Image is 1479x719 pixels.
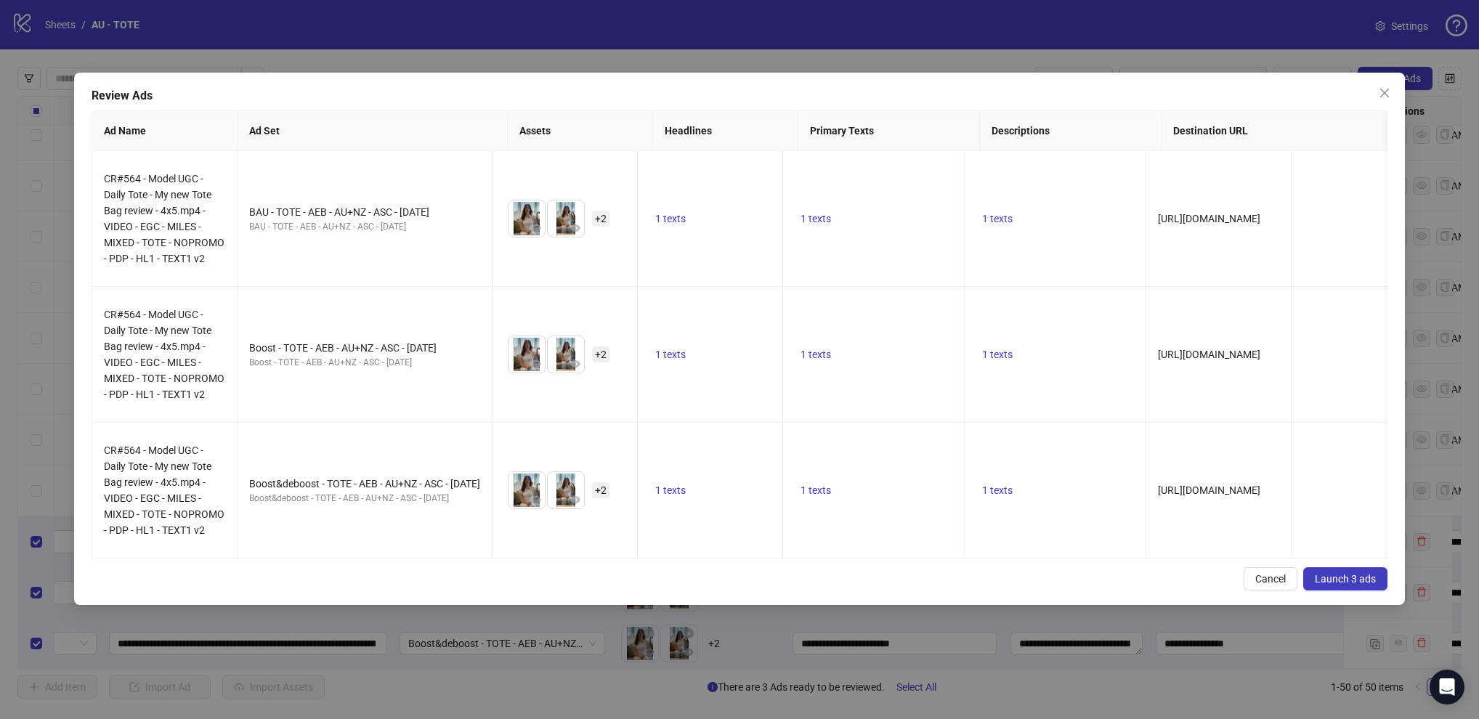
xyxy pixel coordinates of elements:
[249,476,480,492] div: Boost&deboost - TOTE - AEB - AU+NZ - ASC - [DATE]
[1430,670,1464,704] div: Open Intercom Messenger
[104,444,224,536] span: CR#564 - Model UGC - Daily Tote - My new Tote Bag review - 4x5.mp4 - VIDEO - EGC - MILES - MIXED ...
[795,482,837,499] button: 1 texts
[548,336,584,373] img: Asset 2
[801,349,831,360] span: 1 texts
[655,349,686,360] span: 1 texts
[976,482,1018,499] button: 1 texts
[592,346,609,362] span: + 2
[531,223,541,233] span: eye
[249,356,480,370] div: Boost - TOTE - AEB - AU+NZ - ASC - [DATE]
[1315,573,1376,585] span: Launch 3 ads
[570,359,580,369] span: eye
[570,223,580,233] span: eye
[649,482,692,499] button: 1 texts
[980,111,1162,151] th: Descriptions
[1373,81,1396,105] button: Close
[801,484,831,496] span: 1 texts
[1379,87,1390,99] span: close
[92,111,238,151] th: Ad Name
[508,472,545,508] img: Asset 1
[567,491,584,508] button: Preview
[249,220,480,234] div: BAU - TOTE - AEB - AU+NZ - ASC - [DATE]
[592,482,609,498] span: + 2
[92,87,1387,105] div: Review Ads
[548,200,584,237] img: Asset 2
[982,213,1013,224] span: 1 texts
[249,204,480,220] div: BAU - TOTE - AEB - AU+NZ - ASC - [DATE]
[653,111,798,151] th: Headlines
[982,484,1013,496] span: 1 texts
[531,359,541,369] span: eye
[508,200,545,237] img: Asset 1
[527,491,545,508] button: Preview
[1158,484,1260,496] span: [URL][DOMAIN_NAME]
[795,210,837,227] button: 1 texts
[570,495,580,505] span: eye
[976,210,1018,227] button: 1 texts
[1158,349,1260,360] span: [URL][DOMAIN_NAME]
[801,213,831,224] span: 1 texts
[655,484,686,496] span: 1 texts
[567,219,584,237] button: Preview
[527,355,545,373] button: Preview
[649,346,692,363] button: 1 texts
[1255,573,1286,585] span: Cancel
[1158,213,1260,224] span: [URL][DOMAIN_NAME]
[655,213,686,224] span: 1 texts
[527,219,545,237] button: Preview
[508,111,653,151] th: Assets
[548,472,584,508] img: Asset 2
[1303,567,1387,590] button: Launch 3 ads
[567,355,584,373] button: Preview
[798,111,980,151] th: Primary Texts
[1244,567,1297,590] button: Cancel
[795,346,837,363] button: 1 texts
[508,336,545,373] img: Asset 1
[976,346,1018,363] button: 1 texts
[249,340,480,356] div: Boost - TOTE - AEB - AU+NZ - ASC - [DATE]
[104,173,224,264] span: CR#564 - Model UGC - Daily Tote - My new Tote Bag review - 4x5.mp4 - VIDEO - EGC - MILES - MIXED ...
[531,495,541,505] span: eye
[249,492,480,505] div: Boost&deboost - TOTE - AEB - AU+NZ - ASC - [DATE]
[104,309,224,400] span: CR#564 - Model UGC - Daily Tote - My new Tote Bag review - 4x5.mp4 - VIDEO - EGC - MILES - MIXED ...
[1162,111,1397,151] th: Destination URL
[982,349,1013,360] span: 1 texts
[649,210,692,227] button: 1 texts
[592,211,609,227] span: + 2
[238,111,508,151] th: Ad Set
